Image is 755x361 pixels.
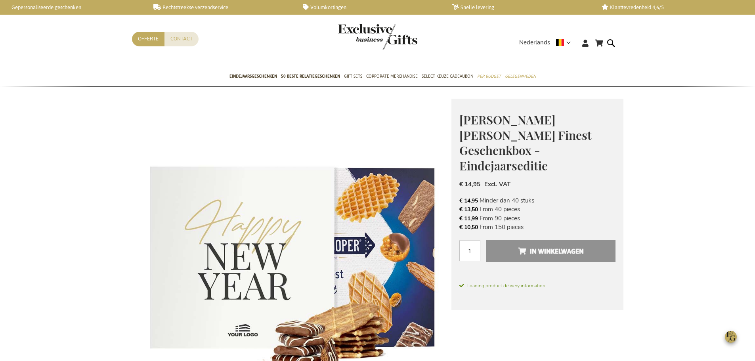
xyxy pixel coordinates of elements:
span: [PERSON_NAME] [PERSON_NAME] Finest Geschenkbox - Eindejaarseditie [459,112,592,174]
a: Gepersonaliseerde geschenken [4,4,141,11]
a: Offerte [132,32,164,46]
span: € 14,95 [459,197,478,204]
span: 50 beste relatiegeschenken [281,72,340,80]
span: € 10,50 [459,223,478,231]
span: Eindejaarsgeschenken [229,72,277,80]
li: From 40 pieces [459,205,615,214]
a: Contact [164,32,199,46]
a: Rechtstreekse verzendservice [153,4,290,11]
span: Gift Sets [344,72,362,80]
span: Nederlands [519,38,550,47]
li: From 90 pieces [459,214,615,223]
span: Loading product delivery information. [459,282,615,289]
span: Select Keuze Cadeaubon [422,72,473,80]
a: Gelegenheden [505,67,536,87]
input: Aantal [459,240,480,261]
span: € 11,99 [459,215,478,222]
span: Gelegenheden [505,72,536,80]
span: Excl. VAT [484,180,510,188]
span: € 14,95 [459,180,480,188]
span: € 13,50 [459,206,478,213]
a: Klanttevredenheid 4,6/5 [602,4,738,11]
span: Corporate Merchandise [366,72,418,80]
a: Eindejaarsgeschenken [229,67,277,87]
a: Snelle levering [452,4,589,11]
a: store logo [338,24,378,50]
a: Per Budget [477,67,501,87]
a: Gift Sets [344,67,362,87]
a: Select Keuze Cadeaubon [422,67,473,87]
a: 50 beste relatiegeschenken [281,67,340,87]
a: Corporate Merchandise [366,67,418,87]
a: Volumkortingen [303,4,440,11]
li: Minder dan 40 stuks [459,196,615,205]
span: Per Budget [477,72,501,80]
li: From 150 pieces [459,223,615,231]
img: Exclusive Business gifts logo [338,24,417,50]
